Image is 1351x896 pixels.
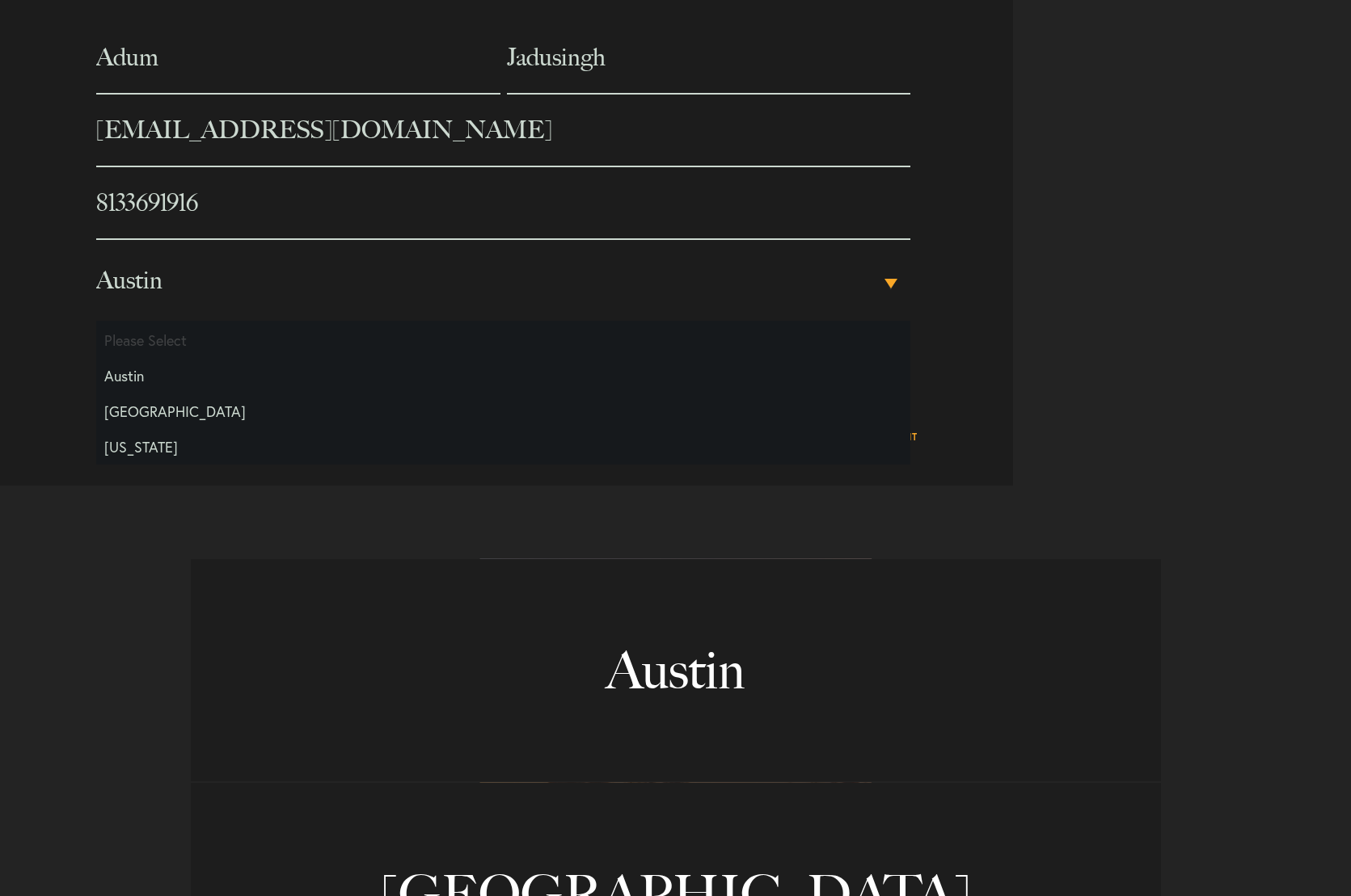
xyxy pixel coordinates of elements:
[96,240,879,321] span: Austin
[884,279,897,288] b: ▾
[96,322,910,358] li: Please Select
[96,22,500,95] input: First name*
[96,95,910,167] input: Email address*
[191,559,1161,781] a: View on map
[96,393,910,429] li: [GEOGRAPHIC_DATA]
[96,167,910,240] input: Phone number
[96,358,910,393] li: Austin
[96,429,910,465] li: [US_STATE]
[507,22,910,95] input: Last name*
